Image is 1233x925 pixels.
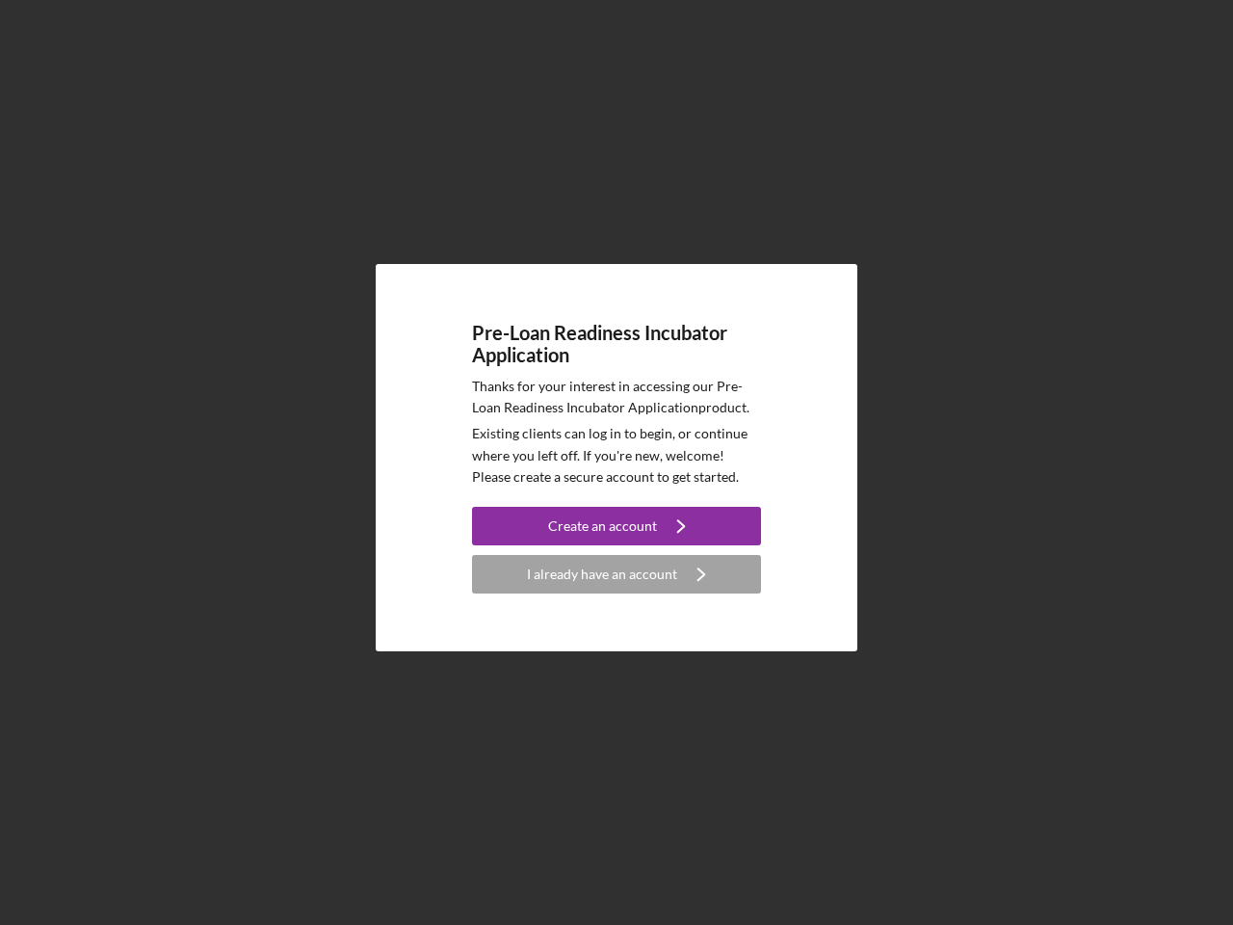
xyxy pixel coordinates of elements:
button: Create an account [472,507,761,545]
button: I already have an account [472,555,761,594]
div: Create an account [548,507,657,545]
h4: Pre-Loan Readiness Incubator Application [472,322,761,366]
div: I already have an account [527,555,677,594]
a: Create an account [472,507,761,550]
p: Thanks for your interest in accessing our Pre-Loan Readiness Incubator Application product. [472,376,761,419]
p: Existing clients can log in to begin, or continue where you left off. If you're new, welcome! Ple... [472,423,761,488]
